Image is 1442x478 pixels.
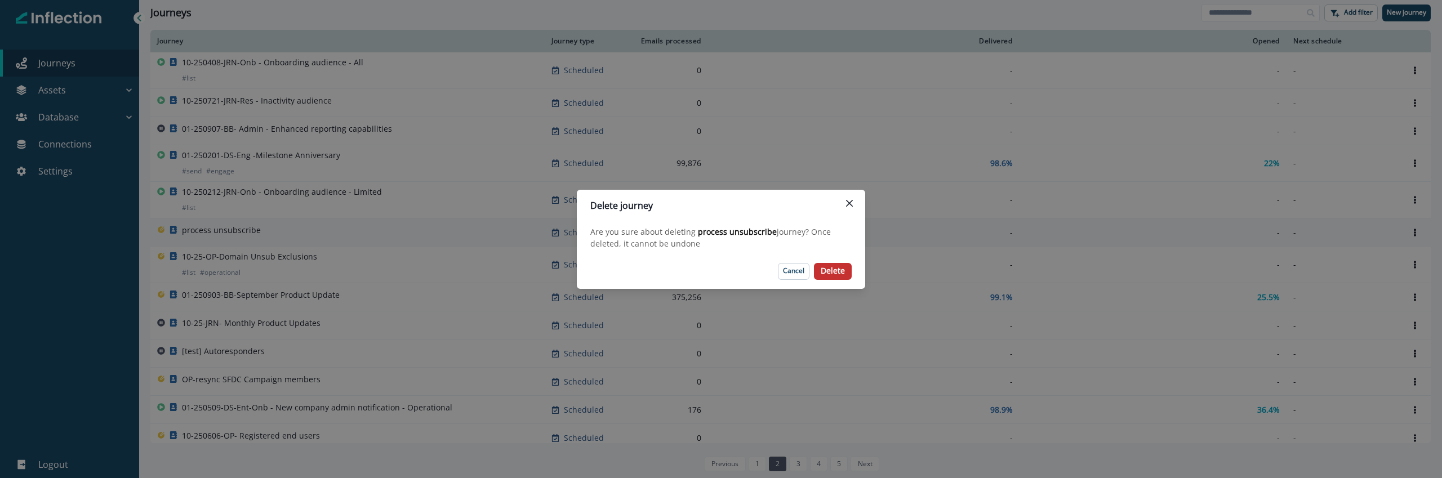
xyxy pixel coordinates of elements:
button: Close [840,194,858,212]
p: Cancel [783,267,804,275]
p: Are you sure about deleting journey ? Once deleted, it cannot be undone [590,226,852,249]
span: process unsubscribe [698,226,777,237]
button: Cancel [778,263,809,280]
p: Delete journey [590,199,653,212]
button: Delete [814,263,852,280]
p: Delete [821,266,845,276]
